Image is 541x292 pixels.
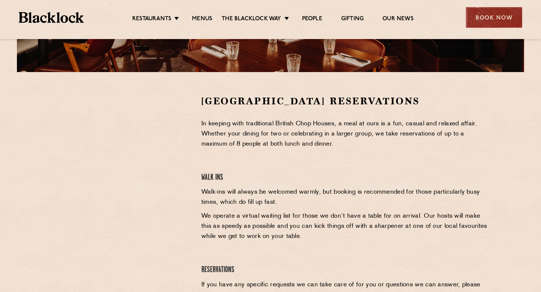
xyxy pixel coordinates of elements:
[201,173,490,183] h4: Walk Ins
[192,15,212,24] a: Menus
[302,15,322,24] a: People
[79,95,163,208] iframe: OpenTable make booking widget
[19,12,84,23] img: BL_Textured_Logo-footer-cropped.svg
[201,265,490,275] h4: Reservations
[201,95,490,108] h2: [GEOGRAPHIC_DATA] Reservations
[132,15,171,24] a: Restaurants
[466,7,522,28] div: Book Now
[382,15,414,24] a: Our News
[222,15,281,24] a: The Blacklock Way
[201,187,490,208] p: Walk-ins will always be welcomed warmly, but booking is recommended for those particularly busy t...
[201,211,490,242] p: We operate a virtual waiting list for those we don’t have a table for on arrival. Our hosts will ...
[201,119,490,149] p: In keeping with traditional British Chop Houses, a meal at ours is a fun, casual and relaxed affa...
[341,15,364,24] a: Gifting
